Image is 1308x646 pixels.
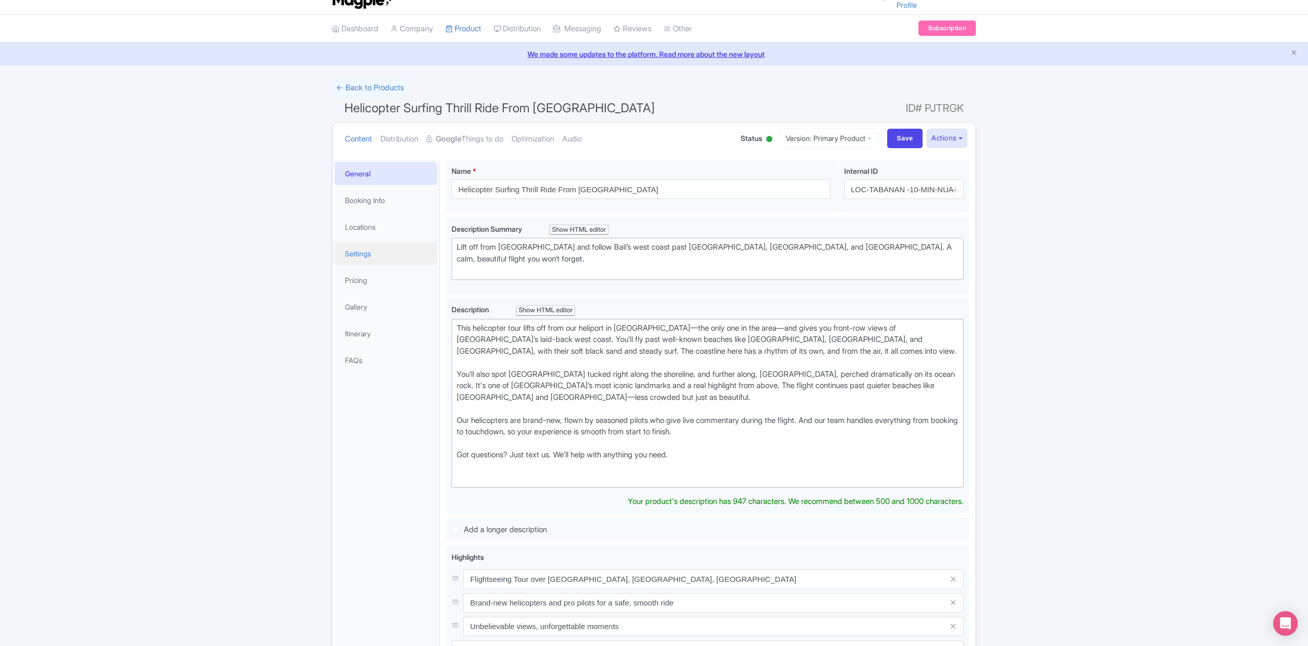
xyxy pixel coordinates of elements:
span: Internal ID [844,167,878,175]
div: This helicopter tour lifts off from our heliport in [GEOGRAPHIC_DATA]—the only one in the area—an... [457,322,958,484]
a: Distribution [380,123,418,155]
span: Highlights [452,553,484,561]
a: Other [664,15,692,43]
a: Company [391,15,433,43]
div: Lift off from [GEOGRAPHIC_DATA] and follow Bali’s west coast past [GEOGRAPHIC_DATA], [GEOGRAPHIC_... [457,241,958,276]
span: Add a longer description [464,524,547,534]
a: Itinerary [335,322,437,345]
input: Save [887,129,923,148]
a: Dashboard [332,15,378,43]
a: Profile [896,1,917,9]
strong: Google [436,133,461,145]
span: Name [452,167,471,175]
a: Locations [335,215,437,238]
a: Gallery [335,295,437,318]
a: General [335,162,437,185]
button: Close announcement [1290,48,1298,59]
span: Description [452,305,490,314]
a: Pricing [335,269,437,292]
a: ← Back to Products [332,78,408,98]
span: Description Summary [452,225,524,233]
a: Version: Primary Product [779,128,879,148]
a: Product [445,15,481,43]
button: Actions [927,129,967,148]
a: Booking Info [335,189,437,212]
div: Open Intercom Messenger [1273,611,1298,636]
a: Content [345,123,372,155]
span: ID# PJTRGK [906,98,964,118]
a: Reviews [614,15,651,43]
a: We made some updates to the platform. Read more about the new layout [6,49,1302,59]
span: Helicopter Surfing Thrill Ride From [GEOGRAPHIC_DATA] [344,100,655,115]
a: Subscription [918,21,976,36]
a: GoogleThings to do [426,123,503,155]
span: Status [741,133,762,144]
a: Settings [335,242,437,265]
a: Optimization [512,123,554,155]
a: Messaging [553,15,601,43]
a: Distribution [494,15,541,43]
a: Audio [562,123,582,155]
div: Active [764,132,774,148]
div: Your product's description has 947 characters. We recommend between 500 and 1000 characters. [628,496,964,508]
div: Show HTML editor [516,305,575,316]
a: FAQs [335,349,437,372]
div: Show HTML editor [549,225,608,235]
